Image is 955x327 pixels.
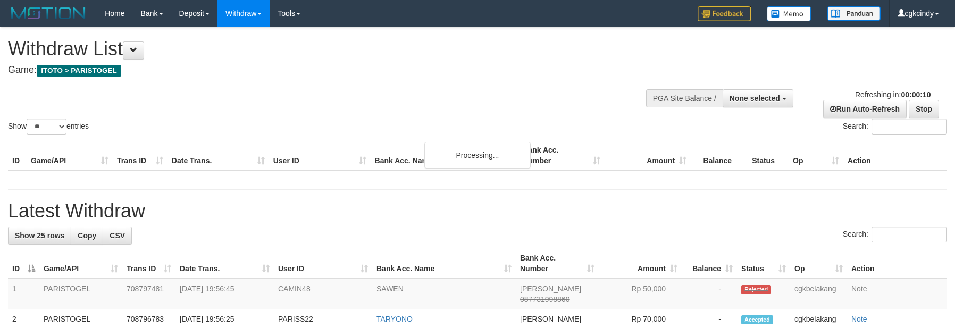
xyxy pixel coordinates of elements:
img: Button%20Memo.svg [767,6,811,21]
th: Game/API [27,140,113,171]
th: Bank Acc. Name [371,140,519,171]
a: CSV [103,227,132,245]
td: CAMIN48 [274,279,372,309]
th: Status: activate to sort column ascending [737,248,790,279]
th: Balance: activate to sort column ascending [682,248,737,279]
th: Game/API: activate to sort column ascending [39,248,122,279]
th: Trans ID: activate to sort column ascending [122,248,175,279]
th: Op [789,140,843,171]
th: ID: activate to sort column descending [8,248,39,279]
a: Copy [71,227,103,245]
th: Bank Acc. Number: activate to sort column ascending [516,248,599,279]
span: Copy 087731998860 to clipboard [520,295,569,304]
span: [PERSON_NAME] [520,284,581,293]
label: Show entries [8,119,89,135]
a: Note [851,284,867,293]
a: SAWEN [376,284,404,293]
a: Run Auto-Refresh [823,100,907,118]
th: Date Trans. [167,140,269,171]
span: Copy [78,231,96,240]
th: Bank Acc. Name: activate to sort column ascending [372,248,516,279]
th: ID [8,140,27,171]
span: Show 25 rows [15,231,64,240]
span: None selected [730,94,780,103]
img: Feedback.jpg [698,6,751,21]
span: Accepted [741,315,773,324]
th: Trans ID [113,140,167,171]
th: Action [843,140,947,171]
div: PGA Site Balance / [646,89,723,107]
th: Bank Acc. Number [518,140,605,171]
button: None selected [723,89,793,107]
img: panduan.png [827,6,881,21]
span: Refreshing in: [855,90,931,99]
th: Amount [605,140,691,171]
h1: Withdraw List [8,38,626,60]
span: CSV [110,231,125,240]
h4: Game: [8,65,626,76]
td: 708797481 [122,279,175,309]
div: Processing... [424,142,531,169]
td: Rp 50,000 [599,279,682,309]
td: 1 [8,279,39,309]
th: Action [847,248,947,279]
th: User ID: activate to sort column ascending [274,248,372,279]
label: Search: [843,227,947,242]
a: Show 25 rows [8,227,71,245]
input: Search: [872,119,947,135]
th: Op: activate to sort column ascending [790,248,847,279]
td: [DATE] 19:56:45 [175,279,274,309]
span: ITOTO > PARISTOGEL [37,65,121,77]
img: MOTION_logo.png [8,5,89,21]
td: - [682,279,737,309]
a: Stop [909,100,939,118]
span: [PERSON_NAME] [520,315,581,323]
strong: 00:00:10 [901,90,931,99]
span: Rejected [741,285,771,294]
input: Search: [872,227,947,242]
a: TARYONO [376,315,413,323]
a: Note [851,315,867,323]
td: PARISTOGEL [39,279,122,309]
th: Status [748,140,789,171]
th: User ID [269,140,371,171]
td: cgkbelakang [790,279,847,309]
th: Amount: activate to sort column ascending [599,248,682,279]
select: Showentries [27,119,66,135]
th: Balance [691,140,748,171]
h1: Latest Withdraw [8,200,947,222]
th: Date Trans.: activate to sort column ascending [175,248,274,279]
label: Search: [843,119,947,135]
